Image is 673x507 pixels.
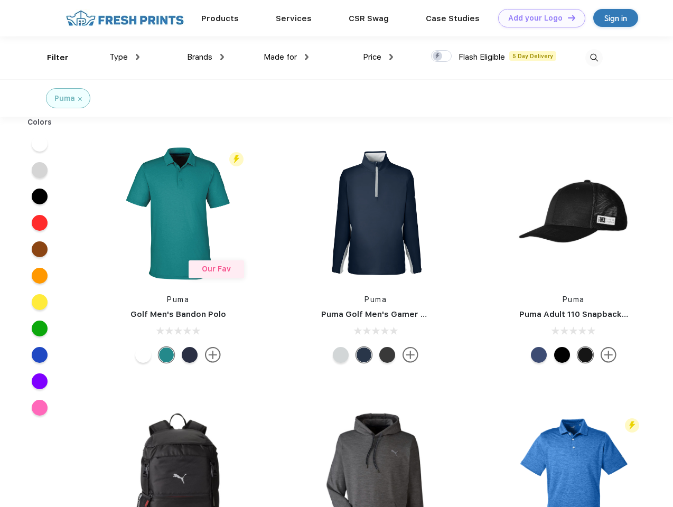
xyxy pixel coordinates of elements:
[54,93,75,104] div: Puma
[136,54,139,60] img: dropdown.png
[135,347,151,363] div: Bright White
[63,9,187,27] img: fo%20logo%202.webp
[363,52,381,62] span: Price
[202,265,231,273] span: Our Fav
[78,97,82,101] img: filter_cancel.svg
[321,309,488,319] a: Puma Golf Men's Gamer Golf Quarter-Zip
[108,143,248,284] img: func=resize&h=266
[356,347,372,363] div: Navy Blazer
[47,52,69,64] div: Filter
[577,347,593,363] div: Pma Blk with Pma Blk
[593,9,638,27] a: Sign in
[264,52,297,62] span: Made for
[459,52,505,62] span: Flash Eligible
[201,14,239,23] a: Products
[182,347,198,363] div: Navy Blazer
[379,347,395,363] div: Puma Black
[503,143,644,284] img: func=resize&h=266
[109,52,128,62] span: Type
[130,309,226,319] a: Golf Men's Bandon Polo
[403,347,418,363] img: more.svg
[333,347,349,363] div: High Rise
[205,347,221,363] img: more.svg
[349,14,389,23] a: CSR Swag
[158,347,174,363] div: Green Lagoon
[509,51,556,61] span: 5 Day Delivery
[604,12,627,24] div: Sign in
[585,49,603,67] img: desktop_search.svg
[601,347,616,363] img: more.svg
[276,14,312,23] a: Services
[508,14,563,23] div: Add your Logo
[167,295,189,304] a: Puma
[305,54,309,60] img: dropdown.png
[563,295,585,304] a: Puma
[554,347,570,363] div: Pma Blk Pma Blk
[531,347,547,363] div: Peacoat Qut Shd
[220,54,224,60] img: dropdown.png
[187,52,212,62] span: Brands
[20,117,60,128] div: Colors
[389,54,393,60] img: dropdown.png
[364,295,387,304] a: Puma
[625,418,639,433] img: flash_active_toggle.svg
[305,143,446,284] img: func=resize&h=266
[568,15,575,21] img: DT
[229,152,244,166] img: flash_active_toggle.svg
